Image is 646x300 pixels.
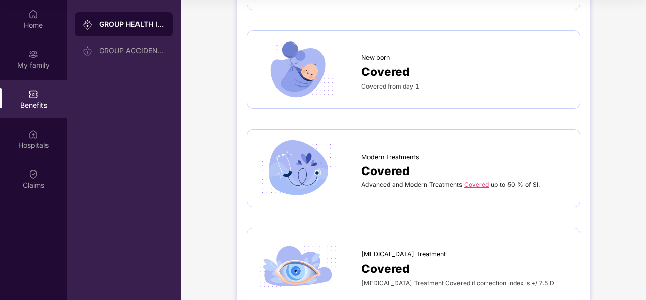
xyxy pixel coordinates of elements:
[361,152,419,162] span: Modern Treatments
[429,181,462,188] span: Treatments
[533,181,540,188] span: SI.
[361,249,446,260] span: [MEDICAL_DATA] Treatment
[361,181,390,188] span: Advanced
[507,181,515,188] span: 50
[361,279,555,287] span: [MEDICAL_DATA] Treatment Covered if correction index is +/ 7.5 D
[28,89,38,99] img: svg+xml;base64,PHN2ZyBpZD0iQmVuZWZpdHMiIHhtbG5zPSJodHRwOi8vd3d3LnczLm9yZy8yMDAwL3N2ZyIgd2lkdGg9Ij...
[28,9,38,19] img: svg+xml;base64,PHN2ZyBpZD0iSG9tZSIgeG1sbnM9Imh0dHA6Ly93d3cudzMub3JnLzIwMDAvc3ZnIiB3aWR0aD0iMjAiIG...
[392,181,403,188] span: and
[257,140,339,197] img: icon
[28,169,38,179] img: svg+xml;base64,PHN2ZyBpZD0iQ2xhaW0iIHhtbG5zPSJodHRwOi8vd3d3LnczLm9yZy8yMDAwL3N2ZyIgd2lkdGg9IjIwIi...
[361,260,409,277] span: Covered
[83,46,93,56] img: svg+xml;base64,PHN2ZyB3aWR0aD0iMjAiIGhlaWdodD0iMjAiIHZpZXdCb3g9IjAgMCAyMCAyMCIgZmlsbD0ibm9uZSIgeG...
[517,181,523,188] span: %
[28,129,38,139] img: svg+xml;base64,PHN2ZyBpZD0iSG9zcGl0YWxzIiB4bWxucz0iaHR0cDovL3d3dy53My5vcmcvMjAwMC9zdmciIHdpZHRoPS...
[525,181,531,188] span: of
[83,20,93,30] img: svg+xml;base64,PHN2ZyB3aWR0aD0iMjAiIGhlaWdodD0iMjAiIHZpZXdCb3g9IjAgMCAyMCAyMCIgZmlsbD0ibm9uZSIgeG...
[99,47,165,55] div: GROUP ACCIDENTAL INSURANCE
[491,181,498,188] span: up
[99,19,165,29] div: GROUP HEALTH INSURANCE
[464,181,489,188] a: Covered
[500,181,505,188] span: to
[257,41,339,98] img: icon
[361,63,409,80] span: Covered
[257,238,339,295] img: icon
[28,49,38,59] img: svg+xml;base64,PHN2ZyB3aWR0aD0iMjAiIGhlaWdodD0iMjAiIHZpZXdCb3g9IjAgMCAyMCAyMCIgZmlsbD0ibm9uZSIgeG...
[405,181,427,188] span: Modern
[361,162,409,180] span: Covered
[361,82,419,90] span: Covered from day 1
[361,53,390,63] span: New born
